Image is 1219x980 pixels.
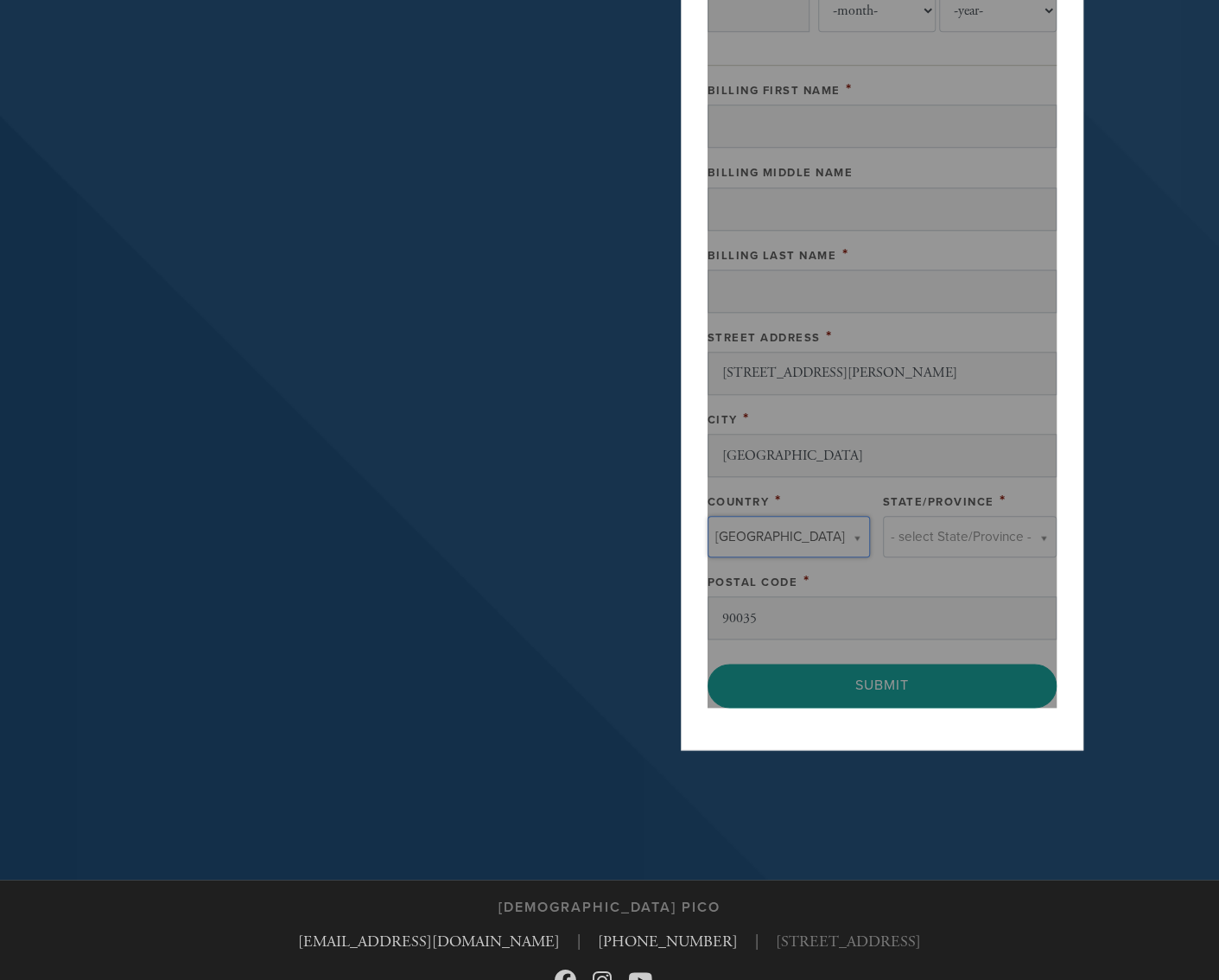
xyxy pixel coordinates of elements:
[298,932,560,951] a: [EMAIL_ADDRESS][DOMAIN_NAME]
[577,930,581,953] span: |
[498,900,721,916] h3: [DEMOGRAPHIC_DATA] Pico
[776,930,921,953] span: [STREET_ADDRESS]
[598,932,738,951] a: [PHONE_NUMBER]
[755,930,759,953] span: |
